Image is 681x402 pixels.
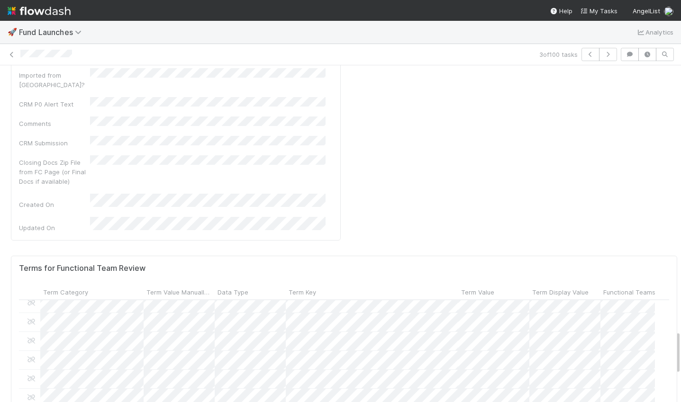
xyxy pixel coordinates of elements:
[539,50,578,59] span: 3 of 100 tasks
[461,287,494,297] span: Term Value
[550,6,572,16] div: Help
[19,138,90,148] div: CRM Submission
[19,119,90,128] div: Comments
[8,28,17,36] span: 🚀
[633,7,660,15] span: AngelList
[664,7,673,16] img: avatar_ba22fd42-677f-4b89-aaa3-073be741e398.png
[43,287,88,297] span: Term Category
[532,287,589,297] span: Term Display Value
[19,27,86,37] span: Fund Launches
[580,7,617,15] span: My Tasks
[19,158,90,186] div: Closing Docs Zip File from FC Page (or Final Docs if available)
[289,287,316,297] span: Term Key
[19,71,90,89] div: Imported from [GEOGRAPHIC_DATA]?
[580,6,617,16] a: My Tasks
[636,27,673,38] a: Analytics
[19,264,145,273] h5: Terms for Functional Team Review
[19,99,90,109] div: CRM P0 Alert Text
[8,3,71,19] img: logo-inverted-e16ddd16eac7371096b0.svg
[146,287,212,297] span: Term Value Manually Reviewed
[19,223,90,232] div: Updated On
[603,287,655,297] span: Functional Teams
[218,287,248,297] span: Data Type
[19,200,90,209] div: Created On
